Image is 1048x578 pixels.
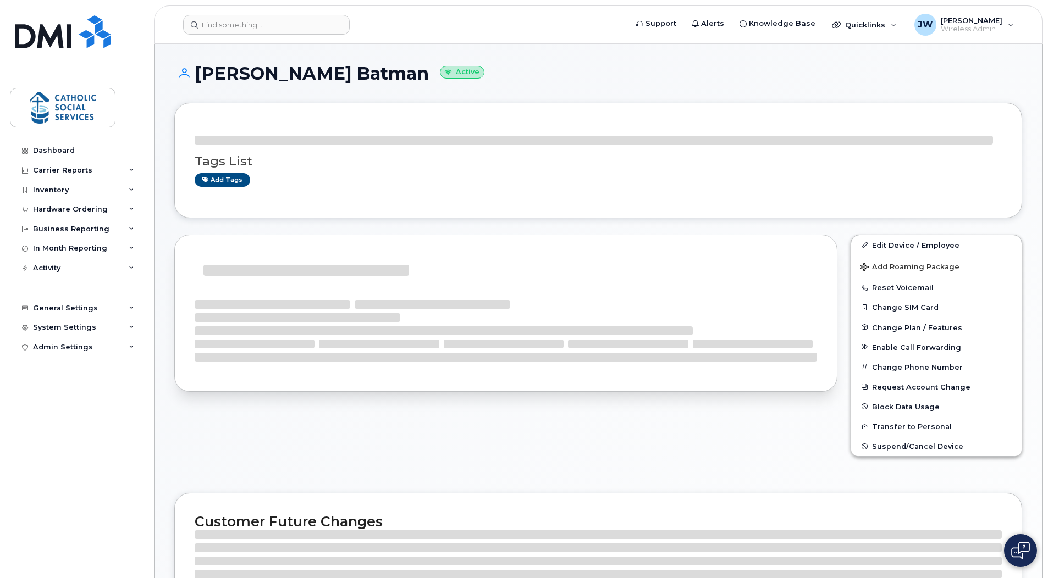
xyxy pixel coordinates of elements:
[851,436,1022,456] button: Suspend/Cancel Device
[851,277,1022,297] button: Reset Voicemail
[860,263,959,273] span: Add Roaming Package
[195,513,1002,530] h2: Customer Future Changes
[851,255,1022,277] button: Add Roaming Package
[851,318,1022,337] button: Change Plan / Features
[1011,542,1030,559] img: Open chat
[851,235,1022,255] a: Edit Device / Employee
[195,154,1002,168] h3: Tags List
[440,66,484,79] small: Active
[195,173,250,187] a: Add tags
[851,377,1022,397] button: Request Account Change
[174,64,1022,83] h1: [PERSON_NAME] Batman
[872,343,961,351] span: Enable Call Forwarding
[851,337,1022,357] button: Enable Call Forwarding
[851,357,1022,377] button: Change Phone Number
[872,323,962,331] span: Change Plan / Features
[851,416,1022,436] button: Transfer to Personal
[851,297,1022,317] button: Change SIM Card
[851,397,1022,416] button: Block Data Usage
[872,442,963,451] span: Suspend/Cancel Device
